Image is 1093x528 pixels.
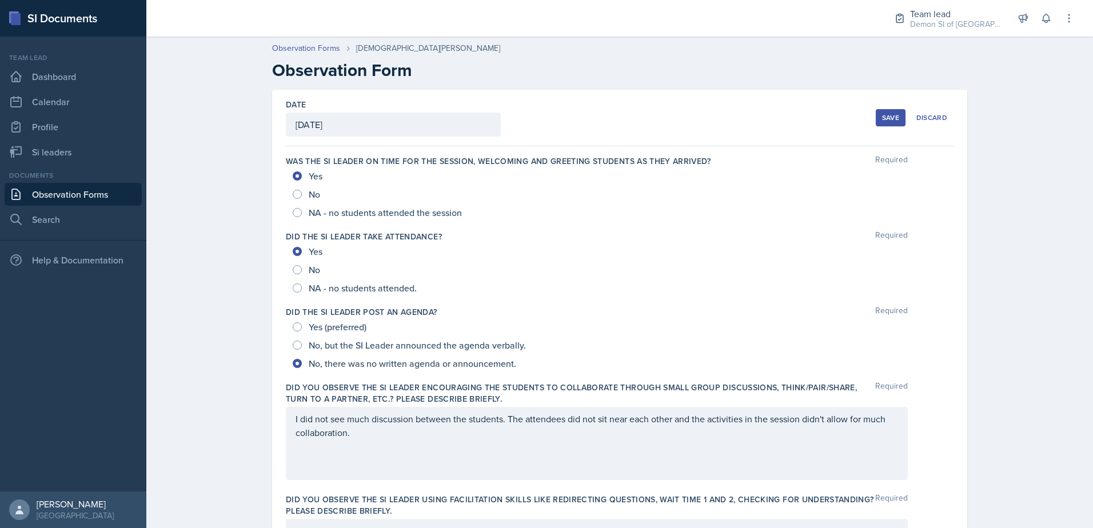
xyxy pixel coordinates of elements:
span: No [309,189,320,200]
div: Team lead [910,7,1002,21]
a: Observation Forms [272,42,340,54]
div: Documents [5,170,142,181]
a: Dashboard [5,65,142,88]
span: Yes [309,170,322,182]
label: Did the SI Leader post an agenda? [286,306,437,318]
span: Required [875,231,908,242]
a: Calendar [5,90,142,113]
span: Yes (preferred) [309,321,366,333]
span: No [309,264,320,275]
span: Required [875,494,908,517]
div: [PERSON_NAME] [37,498,114,510]
p: I did not see much discussion between the students. The attendees did not sit near each other and... [296,412,898,439]
span: No, but the SI Leader announced the agenda verbally. [309,339,526,351]
span: NA - no students attended. [309,282,417,294]
span: Required [875,155,908,167]
span: NA - no students attended the session [309,207,462,218]
label: Date [286,99,306,110]
h2: Observation Form [272,60,967,81]
div: [GEOGRAPHIC_DATA] [37,510,114,521]
label: Did you observe the SI Leader encouraging the students to collaborate through small group discuss... [286,382,875,405]
span: No, there was no written agenda or announcement. [309,358,516,369]
label: Did the SI Leader take attendance? [286,231,442,242]
div: Save [882,113,899,122]
button: Discard [910,109,954,126]
label: Did you observe the SI Leader using facilitation skills like redirecting questions, wait time 1 a... [286,494,875,517]
div: Discard [916,113,947,122]
a: Si leaders [5,141,142,163]
button: Save [876,109,905,126]
div: Demon SI of [GEOGRAPHIC_DATA] / Fall 2025 [910,18,1002,30]
span: Required [875,306,908,318]
a: Search [5,208,142,231]
div: [DEMOGRAPHIC_DATA][PERSON_NAME] [356,42,500,54]
div: Help & Documentation [5,249,142,271]
div: Team lead [5,53,142,63]
a: Profile [5,115,142,138]
a: Observation Forms [5,183,142,206]
label: Was the SI Leader on time for the session, welcoming and greeting students as they arrived? [286,155,711,167]
span: Yes [309,246,322,257]
span: Required [875,382,908,405]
